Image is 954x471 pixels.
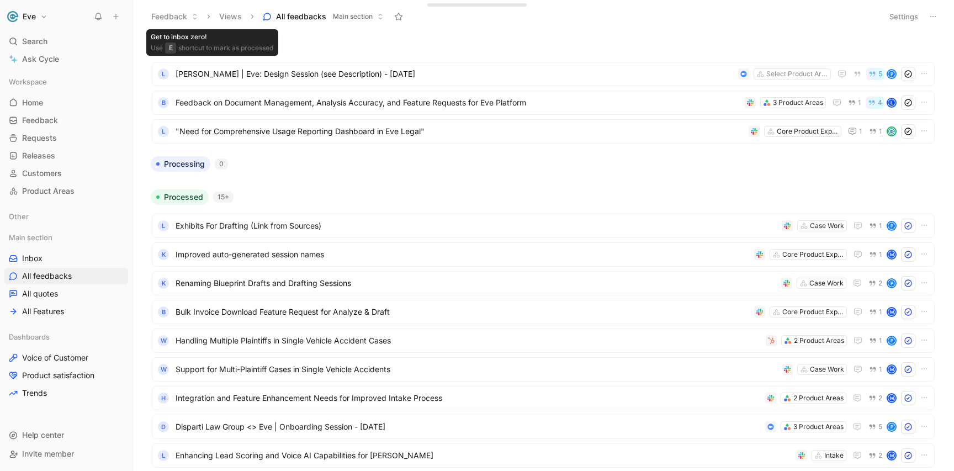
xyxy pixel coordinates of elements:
span: 1 [879,223,882,229]
a: Inbox [4,250,128,267]
div: Intake [824,450,844,461]
span: Customers [22,168,62,179]
span: 2 [878,280,882,287]
span: Trends [22,388,47,399]
span: Other [9,211,29,222]
button: 2 [866,392,884,404]
div: Core Product Experience [777,126,839,137]
span: 1 [879,366,882,373]
button: 5 [866,421,884,433]
a: All Features [4,303,128,320]
span: Releases [22,150,55,161]
span: 1 [879,309,882,315]
button: Processing [151,156,210,172]
a: L"Need for Comprehensive Usage Reporting Dashboard in Eve Legal"Core Product Experience11avatar [152,119,935,144]
button: Processed [151,189,209,205]
div: H [158,393,169,404]
span: 1 [859,128,862,135]
div: Invite member [4,446,128,462]
span: Processed [164,192,203,203]
div: 2 Product Areas [793,393,844,404]
span: Integration and Feature Enhancement Needs for Improved Intake Process [176,391,761,405]
span: 4 [878,99,882,106]
a: Product Areas [4,183,128,199]
div: L [158,450,169,461]
div: Main sectionInboxAll feedbacksAll quotesAll Features [4,229,128,320]
div: M [888,251,895,258]
span: Processing [164,158,205,170]
button: EveEve [4,9,50,24]
div: Use shortcut to mark as processed [151,43,274,54]
button: 2 [866,277,884,289]
div: 3 Product Areas [773,97,823,108]
div: M [888,308,895,316]
div: Select Product Areas [766,68,828,80]
button: 4 [866,97,884,109]
div: Get to inbox zero! [151,31,274,43]
button: 1 [867,335,884,347]
a: KRenaming Blueprint Drafts and Drafting SessionsCase Work2P [152,271,935,295]
div: Dashboards [4,329,128,345]
span: All feedbacks [22,271,72,282]
a: BFeedback on Document Management, Analysis Accuracy, and Feature Requests for Eve Platform3 Produ... [152,91,935,115]
span: Help center [22,430,64,440]
span: All quotes [22,288,58,299]
span: Feedback [22,115,58,126]
span: Product Areas [22,186,75,197]
button: 5 [866,68,884,80]
a: All feedbacks [4,268,128,284]
img: Eve [7,11,18,22]
a: WSupport for Multi-Plaintiff Cases in Single Vehicle AccidentsCase Work1M [152,357,935,382]
div: W [158,364,169,375]
a: WHandling Multiple Plaintiffs in Single Vehicle Accident Cases2 Product Areas1P [152,329,935,353]
span: Feedback on Document Management, Analysis Accuracy, and Feature Requests for Eve Platform [176,96,740,109]
a: LEnhancing Lead Scoring and Voice AI Capabilities for [PERSON_NAME]Intake2M [152,443,935,468]
div: B [158,97,169,108]
span: Disparti Law Group <> Eve | Onboarding Session - [DATE] [176,420,761,433]
span: Requests [22,133,57,144]
span: All Features [22,306,64,317]
a: DDisparti Law Group <> Eve | Onboarding Session - [DATE]3 Product Areas5P [152,415,935,439]
span: Handling Multiple Plaintiffs in Single Vehicle Accident Cases [176,334,761,347]
div: Core Product Experience [782,306,844,317]
span: All feedbacks [276,11,326,22]
span: 2 [878,395,882,401]
span: Main section [333,11,373,22]
button: 1 [867,363,884,375]
h1: Eve [23,12,36,22]
span: Search [22,35,47,48]
div: 2 Product Areas [794,335,844,346]
button: 1 [846,97,863,109]
span: Improved auto-generated session names [176,248,750,261]
div: Core Product Experience [782,249,844,260]
span: Renaming Blueprint Drafts and Drafting Sessions [176,277,777,290]
span: [PERSON_NAME] | Eve: Design Session (see Description) - [DATE] [176,67,734,81]
span: Home [22,97,43,108]
button: 1 [846,125,865,138]
span: Inbox [22,253,43,264]
div: L [158,220,169,231]
div: K [158,278,169,289]
div: W [158,335,169,346]
a: Voice of Customer [4,350,128,366]
span: 1 [879,251,882,258]
div: K [158,249,169,260]
span: Workspace [9,76,47,87]
div: To process3 [146,38,940,147]
div: Help center [4,427,128,443]
div: L [158,68,169,80]
div: P [888,279,895,287]
div: Processing0 [146,156,940,181]
div: P [888,423,895,431]
span: Main section [9,232,52,243]
button: 1 [867,125,884,137]
span: Support for Multi-Plaintiff Cases in Single Vehicle Accidents [176,363,777,376]
span: 1 [858,99,861,106]
button: Views [214,8,247,25]
div: P [888,70,895,78]
span: 2 [878,452,882,459]
a: Trends [4,385,128,401]
div: Main section [4,229,128,246]
div: B [158,306,169,317]
a: HIntegration and Feature Enhancement Needs for Improved Intake Process2 Product Areas2M [152,386,935,410]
